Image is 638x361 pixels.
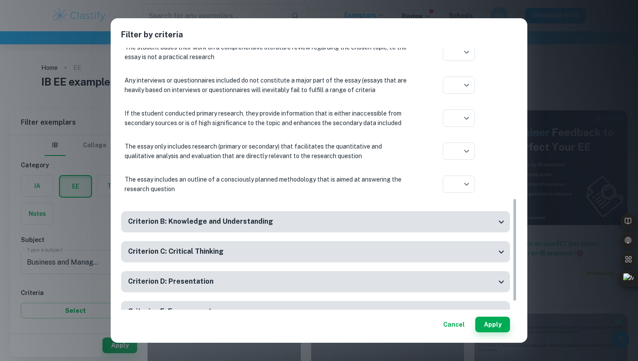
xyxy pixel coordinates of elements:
div: Criterion C: Critical Thinking [121,241,510,262]
button: Cancel [440,317,468,332]
p: Any interviews or questionnaires included do not constitute a major part of the essay (essays tha... [125,76,411,95]
button: Apply [475,317,510,332]
div: Criterion D: Presentation [121,271,510,292]
p: The essay includes an outline of a consciously planned methodology that is aimed at answering the... [125,175,411,194]
h6: Criterion C: Critical Thinking [128,246,224,257]
h6: Criterion E: Engagement [128,306,212,317]
p: The essay only includes research (primary or secondary) that facilitates the quantitative and qua... [125,142,411,161]
p: The student bases their work on a comprehensive literature review regarding the chosen topic, i.e... [125,43,411,62]
div: Criterion B: Knowledge and Understanding [121,211,510,232]
h6: Criterion D: Presentation [128,276,214,287]
h6: Criterion B: Knowledge and Understanding [128,216,273,227]
p: If the student conducted primary research, they provide information that is either inaccessible f... [125,109,411,128]
h2: Filter by criteria [121,29,517,48]
div: Criterion E: Engagement [121,301,510,322]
